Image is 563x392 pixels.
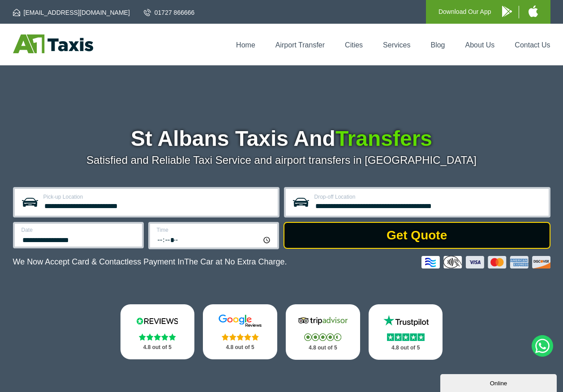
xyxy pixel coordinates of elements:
[465,41,495,49] a: About Us
[335,127,432,150] span: Transfers
[184,257,287,266] span: The Car at No Extra Charge.
[13,257,287,267] p: We Now Accept Card & Contactless Payment In
[213,314,267,328] img: Google
[296,314,350,328] img: Tripadvisor
[529,5,538,17] img: A1 Taxis iPhone App
[284,222,550,249] button: Get Quote
[314,194,543,200] label: Drop-off Location
[387,333,425,341] img: Stars
[43,194,272,200] label: Pick-up Location
[21,227,137,233] label: Date
[286,304,360,360] a: Tripadvisor Stars 4.8 out of 5
[13,154,550,166] p: Satisfied and Reliable Taxi Service and airport transfers in [GEOGRAPHIC_DATA]
[130,314,184,328] img: Reviews.io
[438,6,491,17] p: Download Our App
[515,41,550,49] a: Contact Us
[213,342,267,353] p: 4.8 out of 5
[383,41,410,49] a: Services
[379,314,433,328] img: Trustpilot
[13,128,550,149] h1: St Albans Taxis And
[139,333,176,341] img: Stars
[13,8,130,17] a: [EMAIL_ADDRESS][DOMAIN_NAME]
[345,41,363,49] a: Cities
[236,41,255,49] a: Home
[144,8,195,17] a: 01727 866666
[378,342,433,354] p: 4.8 out of 5
[304,333,341,341] img: Stars
[130,342,185,353] p: 4.8 out of 5
[157,227,272,233] label: Time
[296,342,350,354] p: 4.8 out of 5
[430,41,445,49] a: Blog
[203,304,277,359] a: Google Stars 4.8 out of 5
[120,304,195,359] a: Reviews.io Stars 4.8 out of 5
[421,256,550,268] img: Credit And Debit Cards
[222,333,259,341] img: Stars
[13,34,93,53] img: A1 Taxis St Albans LTD
[440,372,559,392] iframe: chat widget
[275,41,325,49] a: Airport Transfer
[502,6,512,17] img: A1 Taxis Android App
[369,304,443,360] a: Trustpilot Stars 4.8 out of 5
